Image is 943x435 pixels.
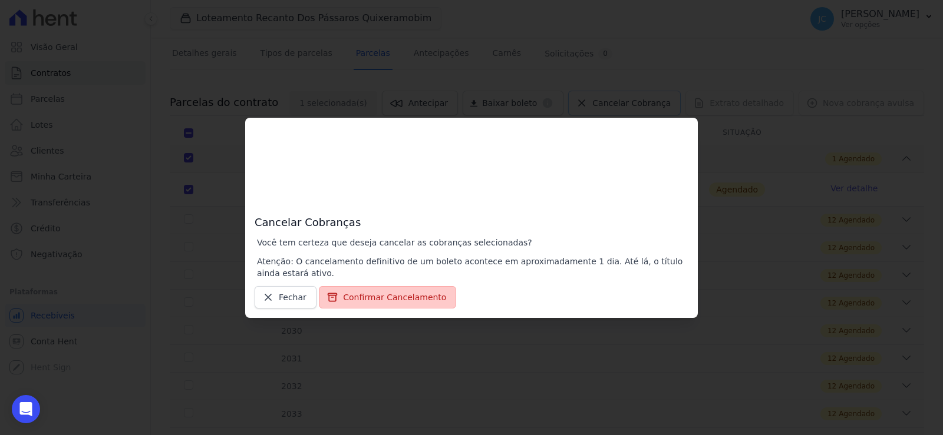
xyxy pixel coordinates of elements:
p: Atenção: O cancelamento definitivo de um boleto acontece em aproximadamente 1 dia. Até lá, o títu... [257,255,688,279]
div: Open Intercom Messenger [12,395,40,423]
span: Fechar [279,291,306,303]
button: Confirmar Cancelamento [319,286,456,308]
a: Fechar [255,286,316,308]
p: Você tem certeza que deseja cancelar as cobranças selecionadas? [257,237,688,248]
h3: Cancelar Cobranças [255,127,688,230]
